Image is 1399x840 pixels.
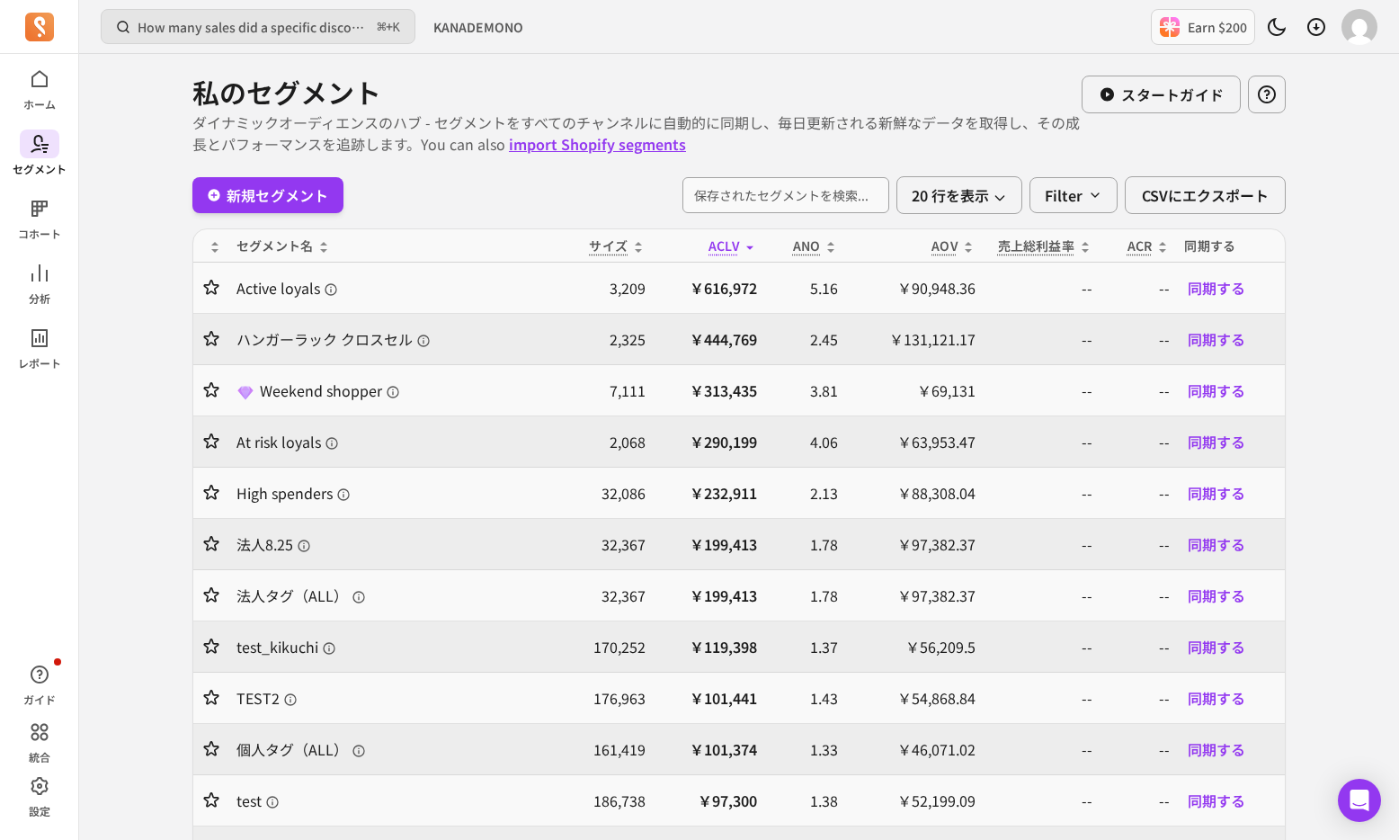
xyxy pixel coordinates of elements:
p: ￥199,413 [660,585,757,606]
button: 同期する [1184,632,1249,661]
p: 4.06 [771,431,839,452]
p: ￥101,441 [660,687,757,709]
button: 同期する [1184,478,1249,507]
div: Open Intercom Messenger [1338,779,1381,822]
p: ￥119,398 [660,636,757,657]
span: ハンガーラック クロスセル [236,328,431,350]
span: 同期する [1188,431,1245,452]
kbd: ⌘ [377,16,387,39]
p: -- [1107,380,1171,401]
p: 2.45 [771,328,839,350]
span: 法人タグ（ALL） [236,585,366,606]
p: ￥444,769 [660,328,757,350]
a: 法人8.25 [236,533,549,555]
p: -- [990,687,1092,709]
span: 同期する [1188,482,1245,504]
p: ￥56,209.5 [852,636,975,657]
span: 同期する [1188,277,1245,299]
p: 176,963 [564,687,646,709]
p: 2,325 [564,328,646,350]
p: Filter [1045,184,1083,206]
p: ￥52,199.09 [852,790,975,811]
p: -- [1107,790,1171,811]
button: KANADEMONO [423,11,534,43]
p: 3,209 [564,277,646,299]
p: 1.38 [771,790,839,811]
button: 同期する [1184,684,1249,712]
p: -- [1107,636,1171,657]
p: -- [1107,687,1171,709]
p: 161,419 [564,738,646,760]
button: 同期する [1184,427,1249,456]
button: 同期する [1184,581,1249,610]
p: ホーム [23,97,56,112]
p: ￥97,382.37 [852,533,975,555]
button: Filter [1029,177,1118,213]
h1: 私のセグメント [192,76,1082,108]
p: -- [990,380,1092,401]
p: -- [1107,533,1171,555]
p: -- [1107,277,1171,299]
p: -- [1107,431,1171,452]
p: 32,367 [564,585,646,606]
p: 32,086 [564,482,646,504]
a: test_kikuchi [236,636,549,657]
button: スタートガイド [1082,76,1241,113]
p: コホート [18,227,61,241]
span: サイズ [589,237,628,255]
button: 同期する [1184,273,1249,302]
p: 1.37 [771,636,839,657]
button: Toggle favorite [200,433,222,451]
button: Toggle favorite [200,535,222,553]
span: 同期する [1188,328,1245,350]
p: ￥88,308.04 [852,482,975,504]
p: 32,367 [564,533,646,555]
img: avatar [1341,9,1377,45]
a: High spenders [236,482,549,504]
span: You can also [421,133,686,155]
a: 個人タグ（ALL） [236,738,549,760]
p: ￥69,131 [852,380,975,401]
p: ￥46,071.02 [852,738,975,760]
span: 同期する [1188,636,1245,657]
span: KANADEMONO [433,18,523,36]
p: 2,068 [564,431,646,452]
span: TEST2 [236,687,298,709]
p: 5.16 [771,277,839,299]
button: 20 行を表示 [896,176,1022,214]
kbd: K [393,21,400,35]
a: At risk loyals [236,431,549,452]
p: 7,111 [564,380,646,401]
button: CSVにエクスポート [1125,176,1286,214]
span: CSVにエクスポート [1142,184,1269,206]
span: test [236,790,280,811]
span: + [378,17,400,37]
button: Toggle favorite [200,689,222,707]
span: 同期する [1188,738,1245,760]
p: ダイナミックオーディエンスのハブ - セグメントをすべてのチャンネルに自動的に同期し、毎日更新される新鮮なデータを取得し、その成長とパフォーマンスを追跡します。 [192,112,1082,155]
p: ACR [1127,237,1153,255]
p: ￥290,199 [660,431,757,452]
button: Toggle favorite [200,279,222,297]
p: 3.81 [771,380,839,401]
span: Active loyals [236,277,338,299]
p: -- [990,533,1092,555]
p: -- [990,482,1092,504]
a: test [236,790,549,811]
p: -- [990,636,1092,657]
p: ￥97,382.37 [852,585,975,606]
p: 設定 [29,804,50,818]
span: 法人8.25 [236,533,311,555]
p: 1.78 [771,533,839,555]
p: ￥54,868.84 [852,687,975,709]
button: Toggle favorite [200,740,222,758]
p: 170,252 [564,636,646,657]
span: At risk loyals [236,431,339,452]
p: 分析 [29,291,50,306]
a: ハンガーラック クロスセル [236,328,549,350]
p: -- [990,585,1092,606]
p: レポート [18,356,61,371]
p: 2.13 [771,482,839,504]
p: ￥131,121.17 [852,328,975,350]
p: -- [1107,328,1171,350]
